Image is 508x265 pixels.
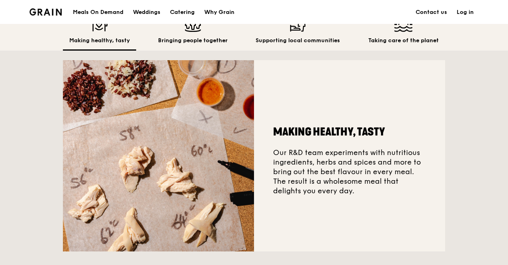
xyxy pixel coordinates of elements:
[165,0,199,24] a: Catering
[368,37,439,45] h2: Taking care of the planet
[158,37,228,45] h2: Bringing people together
[29,8,62,16] img: Grain
[273,125,426,139] h2: Making healthy, tasty
[411,0,452,24] a: Contact us
[254,60,445,251] div: Our R&D team experiments with nutritious ingredients, herbs and spices and more to bring out the ...
[452,0,479,24] a: Log in
[170,0,195,24] div: Catering
[256,37,340,45] h2: Supporting local communities
[73,0,123,24] div: Meals On Demand
[63,60,254,251] img: Making healthy, tasty
[204,0,234,24] div: Why Grain
[199,0,239,24] a: Why Grain
[133,0,160,24] div: Weddings
[128,0,165,24] a: Weddings
[69,37,130,45] h2: Making healthy, tasty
